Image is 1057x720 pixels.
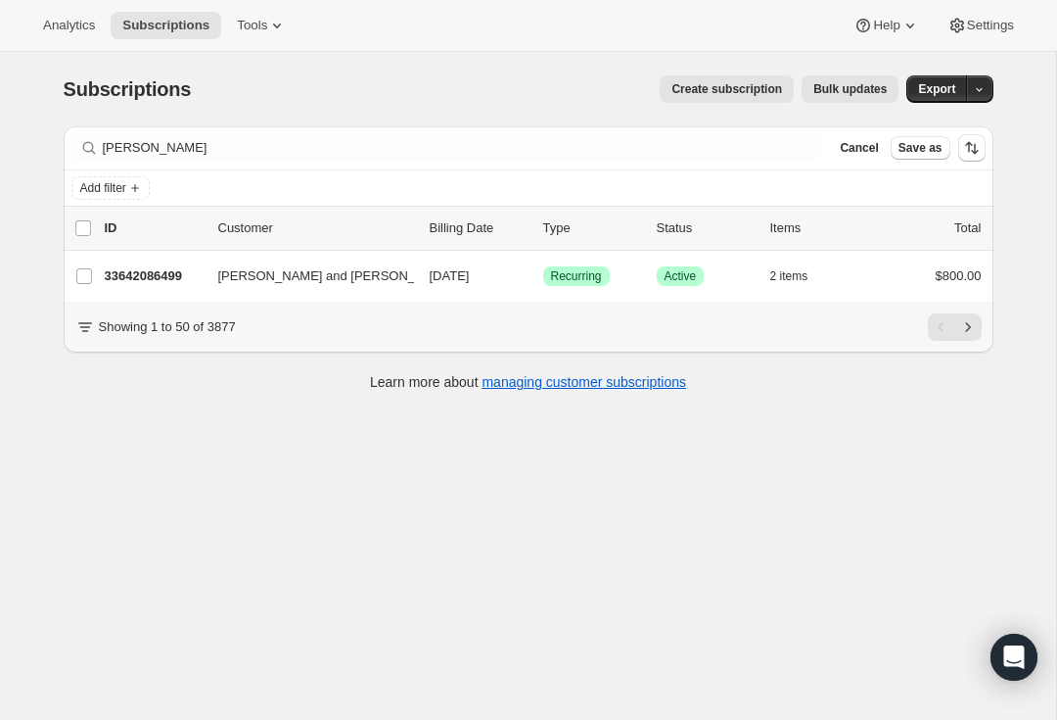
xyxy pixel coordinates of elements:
button: Add filter [71,176,150,200]
span: Tools [237,18,267,33]
div: IDCustomerBilling DateTypeStatusItemsTotal [105,218,982,238]
span: Export [918,81,955,97]
button: Settings [936,12,1026,39]
p: Total [954,218,981,238]
span: Subscriptions [64,78,192,100]
button: Help [842,12,931,39]
button: Analytics [31,12,107,39]
a: managing customer subscriptions [482,374,686,390]
span: Analytics [43,18,95,33]
span: [PERSON_NAME] and [PERSON_NAME] [218,266,456,286]
div: Type [543,218,641,238]
span: $800.00 [936,268,982,283]
button: Bulk updates [802,75,898,103]
span: Bulk updates [813,81,887,97]
span: [DATE] [430,268,470,283]
span: Cancel [840,140,878,156]
button: Create subscription [660,75,794,103]
span: Help [873,18,899,33]
nav: Pagination [928,313,982,341]
p: Billing Date [430,218,528,238]
div: Items [770,218,868,238]
p: Showing 1 to 50 of 3877 [99,317,236,337]
button: [PERSON_NAME] and [PERSON_NAME] [207,261,402,292]
div: 33642086499[PERSON_NAME] and [PERSON_NAME][DATE]SuccessRecurringSuccessActive2 items$800.00 [105,263,982,290]
span: Active [665,268,697,284]
span: Add filter [80,180,126,196]
span: 2 items [770,268,808,284]
p: Customer [218,218,414,238]
span: Save as [898,140,942,156]
span: Recurring [551,268,602,284]
p: ID [105,218,203,238]
span: Settings [967,18,1014,33]
button: 2 items [770,263,830,290]
span: Create subscription [671,81,782,97]
p: Status [657,218,755,238]
button: Export [906,75,967,103]
button: Tools [225,12,299,39]
p: Learn more about [370,372,686,392]
button: Save as [891,136,950,160]
div: Open Intercom Messenger [990,634,1037,681]
button: Sort the results [958,134,986,162]
button: Next [954,313,982,341]
button: Cancel [832,136,886,160]
span: Subscriptions [122,18,209,33]
button: Subscriptions [111,12,221,39]
p: 33642086499 [105,266,203,286]
input: Filter subscribers [103,134,821,162]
